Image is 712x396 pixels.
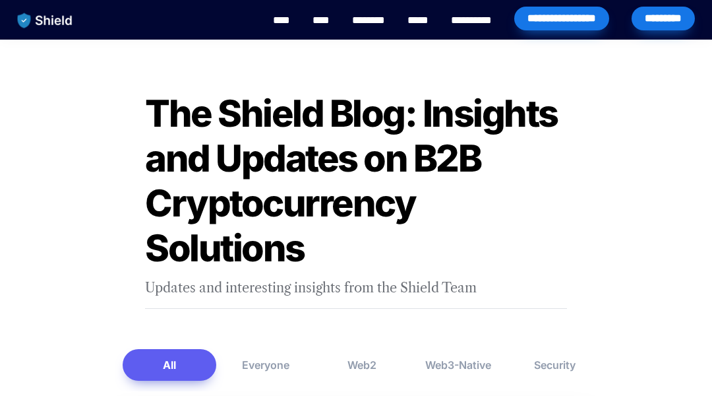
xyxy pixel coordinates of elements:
[145,280,477,296] span: Updates and interesting insights from the Shield Team
[123,349,216,381] button: All
[11,7,79,34] img: website logo
[315,349,409,381] button: Web2
[145,91,564,271] span: The Shield Blog: Insights and Updates on B2B Cryptocurrency Solutions
[219,349,312,381] button: Everyone
[508,349,601,381] button: Security
[411,349,505,381] button: Web3-Native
